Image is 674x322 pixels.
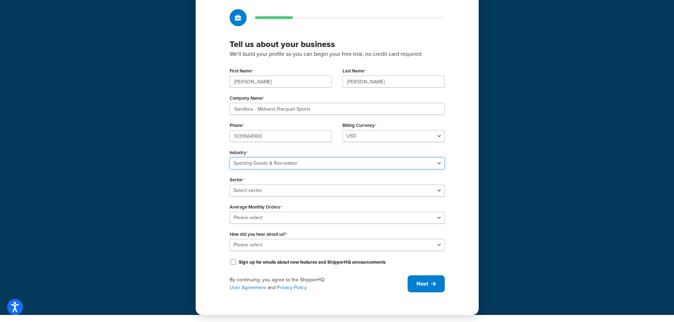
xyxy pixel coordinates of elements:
label: Company Name [230,95,264,101]
label: Billing Currency [342,123,376,128]
label: Sector [230,177,244,183]
button: Next [408,275,445,292]
span: Next [416,280,428,288]
label: Last Name [342,68,366,74]
label: First Name [230,68,253,74]
label: Average Monthly Orders [230,204,282,210]
label: Sign up for emails about new features and ShipperHQ announcements [239,259,386,265]
h3: Tell us about your business [230,39,445,49]
label: Phone [230,123,244,128]
a: Privacy Policy [277,284,307,291]
p: We'll build your profile so you can begin your free trial, no credit card required [230,49,445,59]
a: User Agreement [230,284,266,291]
div: By continuing, you agree to the ShipperHQ and [230,276,408,292]
label: Industry [230,150,248,156]
label: How did you hear about us? [230,232,287,237]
